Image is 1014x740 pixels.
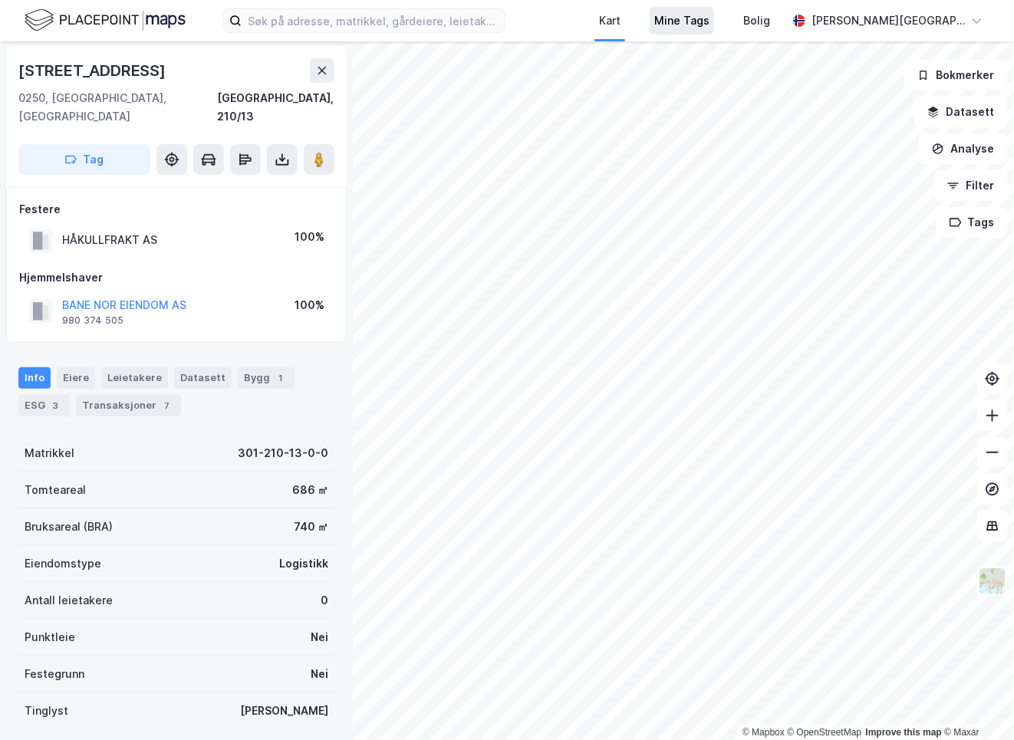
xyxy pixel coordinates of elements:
div: Hjemmelshaver [19,268,334,287]
div: Festere [19,200,334,219]
div: 301-210-13-0-0 [238,444,328,462]
div: Nei [311,665,328,683]
iframe: Chat Widget [937,666,1014,740]
button: Tag [18,144,150,175]
img: logo.f888ab2527a4732fd821a326f86c7f29.svg [25,7,186,34]
div: 0250, [GEOGRAPHIC_DATA], [GEOGRAPHIC_DATA] [18,89,217,126]
div: 3 [48,398,64,413]
div: Bruksareal (BRA) [25,518,113,536]
div: ESG [18,395,70,416]
div: 1 [273,370,288,386]
div: [PERSON_NAME] [240,702,328,720]
div: HÅKULLFRAKT AS [62,231,157,249]
div: Kart [599,12,621,30]
button: Tags [937,207,1008,238]
div: Kontrollprogram for chat [937,666,1014,740]
div: Punktleie [25,628,75,646]
div: 686 ㎡ [292,481,328,499]
div: 980 374 505 [62,314,123,327]
div: [GEOGRAPHIC_DATA], 210/13 [217,89,334,126]
div: Leietakere [101,367,168,389]
div: Bolig [743,12,770,30]
div: Bygg [238,367,295,389]
div: 7 [160,398,175,413]
a: Mapbox [742,727,785,738]
img: Z [978,567,1007,596]
div: Nei [311,628,328,646]
div: 100% [295,296,324,314]
a: Improve this map [866,727,942,738]
div: Eiendomstype [25,554,101,573]
div: Matrikkel [25,444,74,462]
div: 100% [295,228,324,246]
input: Søk på adresse, matrikkel, gårdeiere, leietakere eller personer [242,9,505,32]
button: Datasett [914,97,1008,127]
div: [PERSON_NAME][GEOGRAPHIC_DATA] [812,12,965,30]
div: Tinglyst [25,702,68,720]
div: Antall leietakere [25,591,113,610]
div: Transaksjoner [76,395,181,416]
button: Bokmerker [904,60,1008,90]
button: Filter [934,170,1008,201]
div: 0 [321,591,328,610]
div: Logistikk [279,554,328,573]
div: [STREET_ADDRESS] [18,58,169,83]
div: Mine Tags [654,12,709,30]
div: Tomteareal [25,481,86,499]
button: Analyse [919,133,1008,164]
div: Eiere [57,367,95,389]
div: Festegrunn [25,665,84,683]
div: Info [18,367,51,389]
a: OpenStreetMap [788,727,862,738]
div: Datasett [174,367,232,389]
div: 740 ㎡ [294,518,328,536]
